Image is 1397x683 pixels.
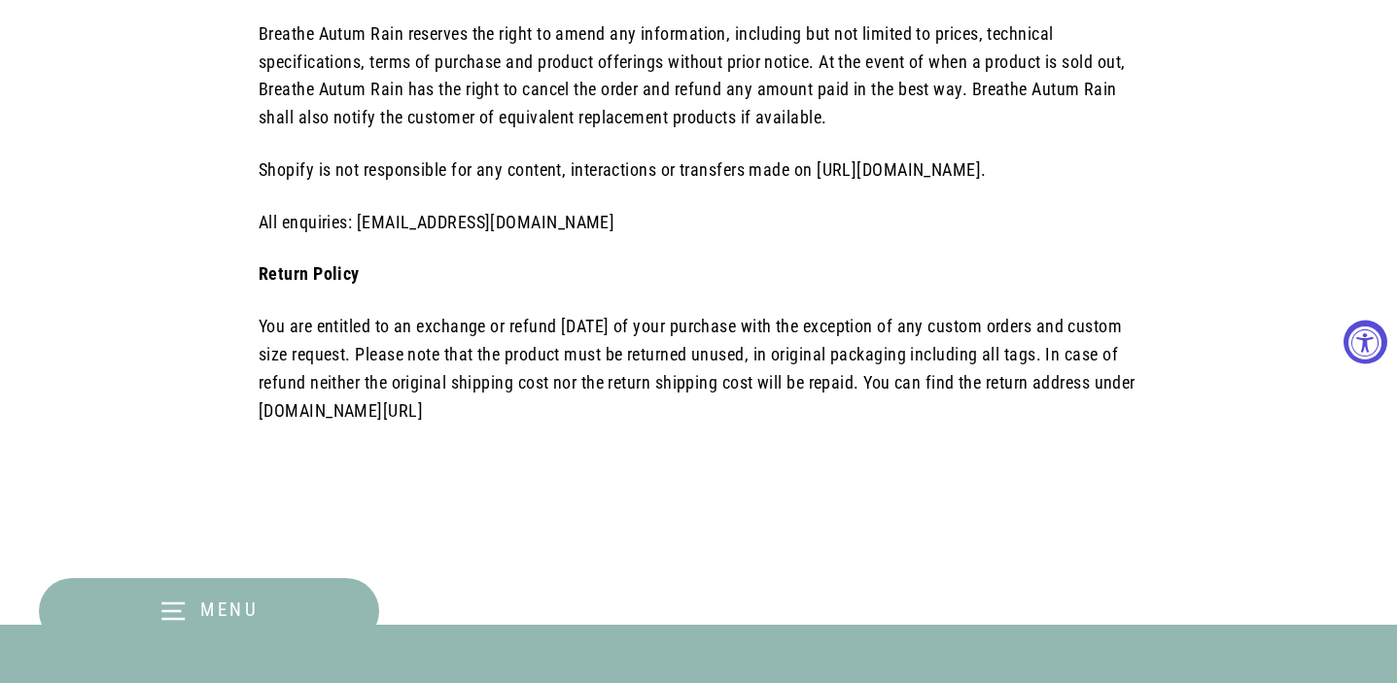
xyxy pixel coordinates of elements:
p: Shopify is not responsible for any content, interactions or transfers made on [URL][DOMAIN_NAME]. [259,156,1138,185]
button: Accessibility Widget, click to open [1344,320,1387,363]
button: Menu [39,578,379,644]
strong: Return Policy [259,263,360,284]
p: All enquiries: [EMAIL_ADDRESS][DOMAIN_NAME] [259,209,1138,237]
p: You are entitled to an exchange or refund [DATE] of your purchase with the exception of any custo... [259,313,1138,425]
p: Breathe Autum Rain reserves the right to amend any information, including but not limited to pric... [259,20,1138,132]
span: Menu [200,598,260,621]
